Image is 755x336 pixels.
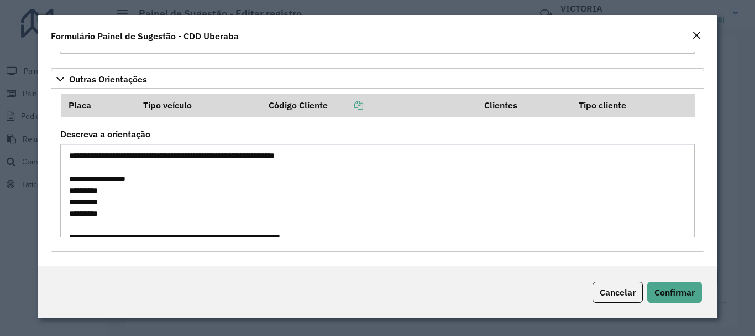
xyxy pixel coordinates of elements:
th: Tipo cliente [572,94,695,117]
span: Outras Orientações [69,75,147,84]
div: Outras Orientações [51,89,704,252]
span: Confirmar [654,287,695,298]
h4: Formulário Painel de Sugestão - CDD Uberaba [51,29,239,43]
a: Outras Orientações [51,70,704,89]
span: Cancelar [600,287,636,298]
em: Fechar [692,31,701,40]
button: Close [689,29,704,43]
label: Descreva a orientação [60,127,150,141]
th: Clientes [476,94,572,117]
th: Tipo veículo [135,94,261,117]
a: Copiar [328,100,363,111]
button: Cancelar [593,282,643,303]
th: Código Cliente [261,94,476,117]
button: Confirmar [647,282,702,303]
th: Placa [61,94,135,117]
